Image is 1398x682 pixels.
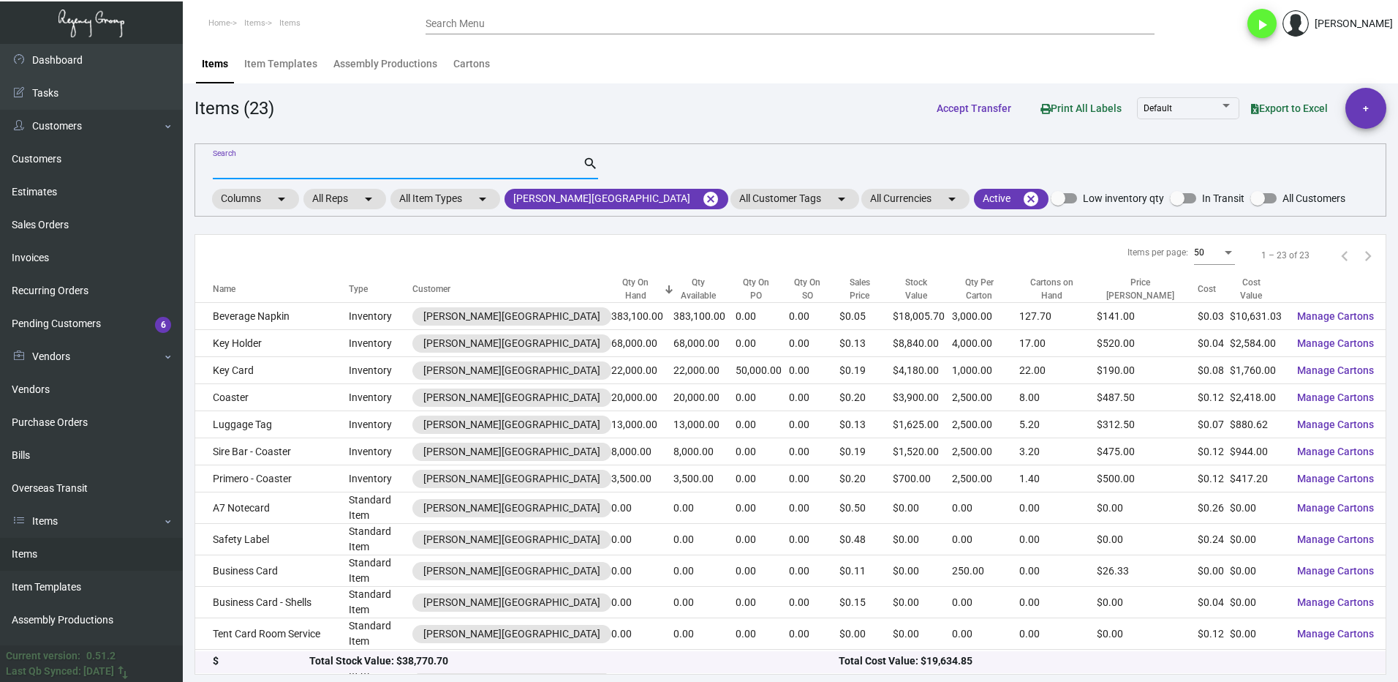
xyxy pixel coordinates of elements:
[195,650,349,681] td: Umbrella
[789,357,839,384] td: 0.00
[474,190,491,208] mat-icon: arrow_drop_down
[195,555,349,587] td: Business Card
[839,384,893,411] td: $0.20
[789,492,839,524] td: 0.00
[1022,190,1040,208] mat-icon: cancel
[1019,330,1096,357] td: 17.00
[943,190,961,208] mat-icon: arrow_drop_down
[952,465,1020,492] td: 2,500.00
[195,303,349,330] td: Beverage Napkin
[360,190,377,208] mat-icon: arrow_drop_down
[839,654,1368,670] div: Total Cost Value: $19,634.85
[893,330,951,357] td: $8,840.00
[195,357,349,384] td: Key Card
[423,501,600,516] div: [PERSON_NAME][GEOGRAPHIC_DATA]
[611,465,673,492] td: 3,500.00
[1198,330,1230,357] td: $0.04
[244,56,317,72] div: Item Templates
[1097,438,1198,465] td: $475.00
[423,563,600,579] div: [PERSON_NAME][GEOGRAPHIC_DATA]
[789,276,826,302] div: Qty On SO
[1083,190,1164,207] span: Low inventory qty
[195,330,349,357] td: Key Holder
[279,18,301,28] span: Items
[1019,465,1096,492] td: 1.40
[1297,391,1374,403] span: Manage Cartons
[1019,650,1096,681] td: 0.00
[736,438,788,465] td: 0.00
[212,189,299,209] mat-chip: Columns
[423,390,600,405] div: [PERSON_NAME][GEOGRAPHIC_DATA]
[673,411,736,438] td: 13,000.00
[1198,618,1230,650] td: $0.12
[1198,587,1230,618] td: $0.04
[1019,492,1096,524] td: 0.00
[1297,628,1374,640] span: Manage Cartons
[453,56,490,72] div: Cartons
[423,417,600,432] div: [PERSON_NAME][GEOGRAPHIC_DATA]
[349,303,412,330] td: Inventory
[349,555,412,587] td: Standard Item
[1144,103,1172,113] span: Default
[1097,555,1198,587] td: $26.33
[952,384,1020,411] td: 2,500.00
[1097,650,1198,681] td: $0.00
[1230,524,1285,555] td: $0.00
[333,56,437,72] div: Assembly Productions
[673,384,736,411] td: 20,000.00
[893,303,951,330] td: $18,005.70
[1097,411,1198,438] td: $312.50
[1198,492,1230,524] td: $0.26
[893,492,951,524] td: $0.00
[839,555,893,587] td: $0.11
[195,384,349,411] td: Coaster
[952,330,1020,357] td: 4,000.00
[213,654,309,670] div: $
[1019,587,1096,618] td: 0.00
[1019,384,1096,411] td: 8.00
[1019,618,1096,650] td: 0.00
[736,492,788,524] td: 0.00
[1297,502,1374,514] span: Manage Cartons
[673,650,736,681] td: 0.00
[1230,384,1285,411] td: $2,418.00
[1019,411,1096,438] td: 5.20
[673,330,736,357] td: 68,000.00
[861,189,970,209] mat-chip: All Currencies
[1097,465,1198,492] td: $500.00
[611,357,673,384] td: 22,000.00
[736,618,788,650] td: 0.00
[736,330,788,357] td: 0.00
[952,524,1020,555] td: 0.00
[1040,102,1122,114] span: Print All Labels
[839,618,893,650] td: $0.00
[349,618,412,650] td: Standard Item
[1230,555,1285,587] td: $0.00
[349,492,412,524] td: Standard Item
[839,276,880,302] div: Sales Price
[736,384,788,411] td: 0.00
[423,626,600,642] div: [PERSON_NAME][GEOGRAPHIC_DATA]
[195,492,349,524] td: A7 Notecard
[952,276,1007,302] div: Qty Per Carton
[194,95,274,121] div: Items (23)
[673,276,723,302] div: Qty Available
[611,618,673,650] td: 0.00
[195,587,349,618] td: Business Card - Shells
[195,465,349,492] td: Primero - Coaster
[611,303,673,330] td: 383,100.00
[937,102,1011,114] span: Accept Transfer
[583,155,598,173] mat-icon: search
[952,555,1020,587] td: 250.00
[893,276,938,302] div: Stock Value
[1019,276,1083,302] div: Cartons on Hand
[974,189,1048,209] mat-chip: Active
[736,650,788,681] td: 0.00
[952,618,1020,650] td: 0.00
[1198,384,1230,411] td: $0.12
[1202,190,1244,207] span: In Transit
[736,276,775,302] div: Qty On PO
[1198,465,1230,492] td: $0.12
[789,524,839,555] td: 0.00
[1230,276,1272,302] div: Cost Value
